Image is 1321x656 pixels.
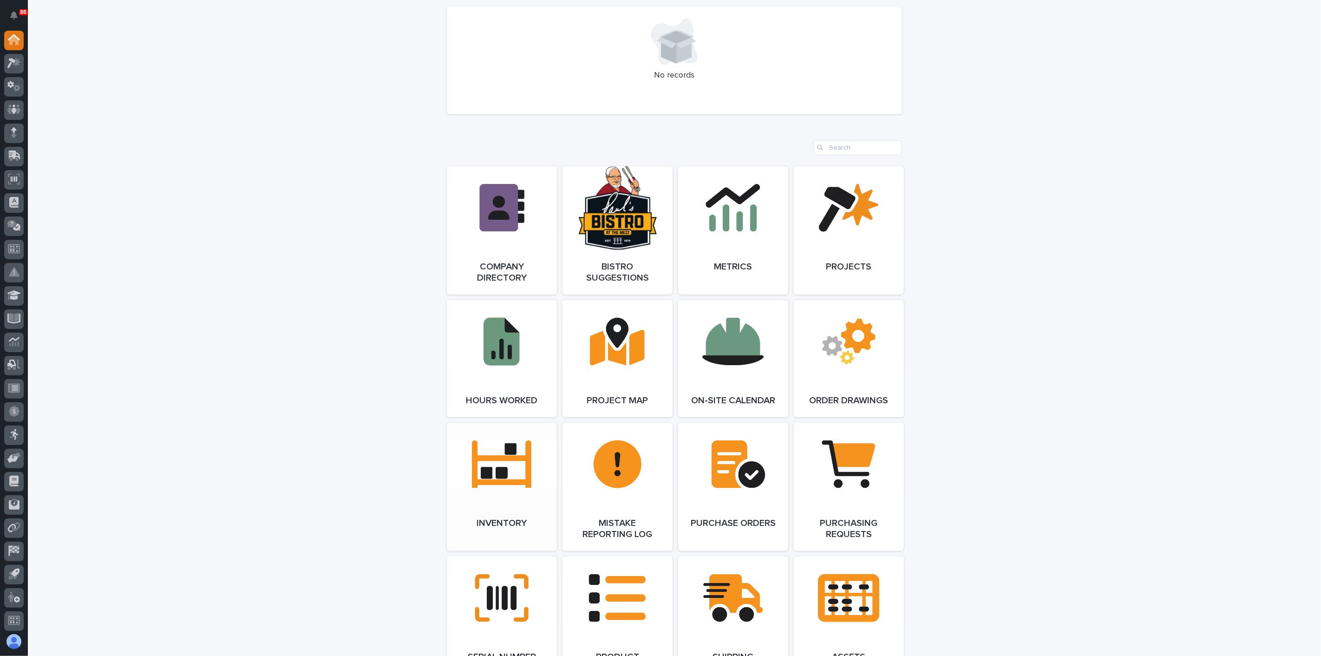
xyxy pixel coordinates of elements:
[562,423,673,551] a: Mistake Reporting Log
[794,166,904,295] a: Projects
[678,166,788,295] a: Metrics
[447,423,557,551] a: Inventory
[447,300,557,417] a: Hours Worked
[678,423,788,551] a: Purchase Orders
[4,6,24,25] button: Notifications
[794,300,904,417] a: Order Drawings
[20,9,26,15] p: 86
[447,166,557,295] a: Company Directory
[794,423,904,551] a: Purchasing Requests
[12,11,24,26] div: Notifications86
[678,300,788,417] a: On-Site Calendar
[562,166,673,295] a: Bistro Suggestions
[814,140,902,155] input: Search
[562,300,673,417] a: Project Map
[4,632,24,651] button: users-avatar
[458,71,891,81] p: No records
